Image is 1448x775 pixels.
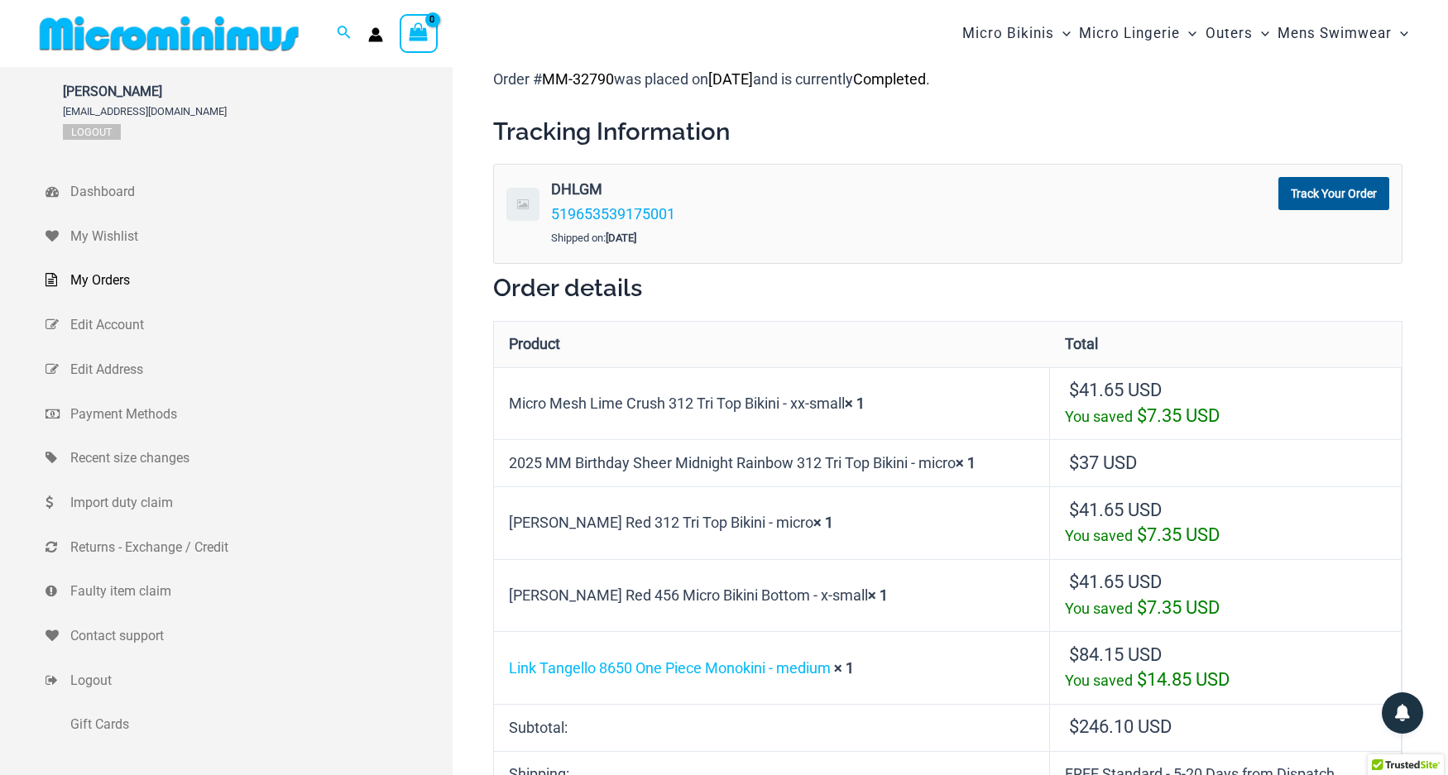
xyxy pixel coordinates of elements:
strong: DHLGM [551,177,1075,202]
span: $ [1137,405,1147,426]
a: Track Your Order [1278,177,1389,210]
span: $ [1069,380,1079,400]
a: OutersMenu ToggleMenu Toggle [1201,8,1273,59]
span: Menu Toggle [1253,12,1269,55]
a: Gift Cards [46,702,453,747]
a: Search icon link [337,23,352,44]
a: Logout [63,124,121,140]
bdi: 7.35 USD [1137,524,1220,545]
a: Contact support [46,614,453,658]
span: $ [1069,572,1079,592]
div: Shipped on: [551,226,1079,251]
span: $ [1069,500,1079,520]
bdi: 14.85 USD [1137,669,1230,690]
th: Subtotal: [494,704,1050,751]
a: Link Tangello 8650 One Piece Monokini - medium [509,659,831,677]
span: Faulty item claim [70,579,448,604]
h2: Tracking Information [493,116,1402,147]
strong: × 1 [868,586,888,604]
strong: × 1 [956,454,976,471]
a: View Shopping Cart, empty [400,14,438,52]
span: $ [1069,452,1079,473]
span: Recent size changes [70,446,448,471]
span: Micro Bikinis [962,12,1054,55]
span: 246.10 USD [1069,716,1172,737]
span: Menu Toggle [1054,12,1071,55]
a: Micro LingerieMenu ToggleMenu Toggle [1075,8,1201,59]
img: MM SHOP LOGO FLAT [33,15,305,52]
a: Edit Account [46,303,453,347]
mark: [DATE] [708,70,753,88]
span: Edit Address [70,357,448,382]
a: Payment Methods [46,392,453,437]
strong: × 1 [845,395,865,412]
bdi: 41.65 USD [1069,500,1162,520]
div: You saved [1065,404,1386,429]
a: Mens SwimwearMenu ToggleMenu Toggle [1273,8,1412,59]
span: $ [1069,716,1079,737]
span: Returns - Exchange / Credit [70,535,448,560]
div: You saved [1065,523,1386,548]
bdi: 41.65 USD [1069,380,1162,400]
td: Micro Mesh Lime Crush 312 Tri Top Bikini - xx-small [494,367,1050,440]
span: $ [1069,644,1079,665]
th: Product [494,322,1050,367]
td: [PERSON_NAME] Red 312 Tri Top Bikini - micro [494,486,1050,559]
strong: × 1 [813,514,833,531]
span: $ [1137,597,1147,618]
span: My Wishlist [70,224,448,249]
span: Gift Cards [70,712,448,737]
nav: Site Navigation [956,6,1415,61]
span: Import duty claim [70,490,448,515]
a: Micro BikinisMenu ToggleMenu Toggle [958,8,1075,59]
strong: [DATE] [606,232,636,244]
td: 2025 MM Birthday Sheer Midnight Rainbow 312 Tri Top Bikini - micro [494,439,1050,486]
span: Menu Toggle [1392,12,1408,55]
span: Outers [1206,12,1253,55]
span: Contact support [70,624,448,648]
img: icon-default.png [506,188,539,221]
a: Import duty claim [46,481,453,525]
bdi: 7.35 USD [1137,405,1220,426]
bdi: 41.65 USD [1069,572,1162,592]
p: Order # was placed on and is currently . [493,67,1402,92]
span: Payment Methods [70,402,448,427]
a: Recent size changes [46,436,453,481]
a: Returns - Exchange / Credit [46,525,453,570]
mark: MM-32790 [542,70,614,88]
bdi: 37 USD [1069,452,1137,473]
a: My Orders [46,258,453,303]
span: Mens Swimwear [1278,12,1392,55]
a: Faulty item claim [46,569,453,614]
span: [PERSON_NAME] [63,84,227,99]
a: Edit Address [46,347,453,392]
span: $ [1137,669,1147,690]
a: Dashboard [46,170,453,214]
a: 519653539175001 [551,205,675,222]
span: [EMAIL_ADDRESS][DOMAIN_NAME] [63,105,227,117]
span: Logout [70,668,448,693]
th: Total [1050,322,1402,367]
span: $ [1137,524,1147,545]
div: You saved [1065,667,1386,693]
bdi: 84.15 USD [1069,644,1162,665]
a: My Wishlist [46,214,453,259]
a: Account icon link [368,27,383,42]
span: Edit Account [70,313,448,337]
h2: Order details [493,272,1402,304]
a: Logout [46,658,453,703]
span: Micro Lingerie [1079,12,1180,55]
bdi: 7.35 USD [1137,597,1220,618]
span: Dashboard [70,179,448,204]
mark: Completed [853,70,926,88]
td: [PERSON_NAME] Red 456 Micro Bikini Bottom - x-small [494,559,1050,632]
div: You saved [1065,596,1386,621]
strong: × 1 [834,659,854,677]
span: Menu Toggle [1180,12,1196,55]
span: My Orders [70,268,448,293]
